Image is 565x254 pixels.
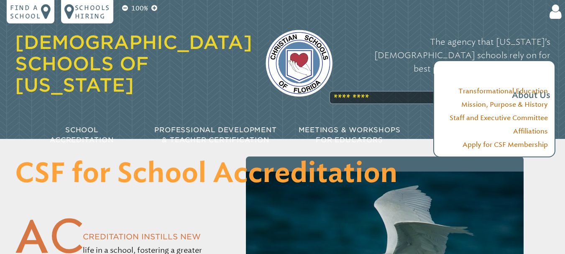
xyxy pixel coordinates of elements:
p: Find a school [10,3,41,20]
p: Schools Hiring [75,3,110,20]
span: Meetings & Workshops for Educators [299,126,401,144]
span: A [15,221,49,253]
p: 100% [130,3,150,13]
a: Apply for CSF Membership [463,141,548,149]
h1: CSF for School Accreditation [15,159,550,190]
p: The agency that [US_STATE]’s [DEMOGRAPHIC_DATA] schools rely on for best practices in accreditati... [346,35,550,102]
img: csf-logo-web-colors.png [266,30,332,97]
a: [DEMOGRAPHIC_DATA] Schools of [US_STATE] [15,31,252,96]
a: Staff and Executive Committee [450,114,548,122]
a: Affiliations [513,127,548,135]
span: School Accreditation [50,126,113,144]
span: Professional Development & Teacher Certification [154,126,276,144]
span: About Us [512,89,550,102]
